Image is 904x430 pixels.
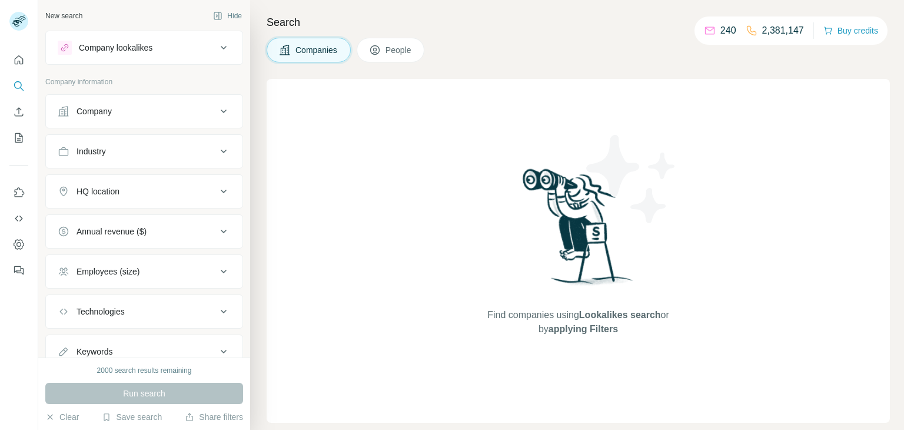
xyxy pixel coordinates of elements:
button: Annual revenue ($) [46,217,242,246]
div: Industry [77,145,106,157]
div: Keywords [77,346,112,358]
p: 240 [720,24,736,38]
h4: Search [267,14,890,31]
button: Search [9,75,28,97]
span: People [385,44,413,56]
button: Buy credits [823,22,878,39]
button: Share filters [185,411,243,423]
div: Annual revenue ($) [77,226,147,237]
span: applying Filters [549,324,618,334]
div: Company lookalikes [79,42,152,54]
button: Company lookalikes [46,34,242,62]
button: Company [46,97,242,125]
button: Use Surfe API [9,208,28,229]
div: HQ location [77,186,119,197]
img: Surfe Illustration - Stars [579,126,684,232]
img: Surfe Illustration - Woman searching with binoculars [517,166,640,297]
button: Use Surfe on LinkedIn [9,182,28,203]
p: Company information [45,77,243,87]
button: Technologies [46,297,242,326]
button: Quick start [9,49,28,71]
button: Clear [45,411,79,423]
button: Employees (size) [46,257,242,286]
button: Save search [102,411,162,423]
div: Employees (size) [77,266,139,277]
div: New search [45,11,82,21]
button: Keywords [46,338,242,366]
span: Find companies using or by [484,308,672,336]
button: HQ location [46,177,242,206]
button: Feedback [9,260,28,281]
span: Lookalikes search [579,310,661,320]
div: Technologies [77,306,125,317]
span: Companies [295,44,338,56]
button: My lists [9,127,28,148]
button: Enrich CSV [9,101,28,123]
div: Company [77,105,112,117]
button: Dashboard [9,234,28,255]
p: 2,381,147 [762,24,804,38]
div: 2000 search results remaining [97,365,192,376]
button: Hide [205,7,250,25]
button: Industry [46,137,242,166]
